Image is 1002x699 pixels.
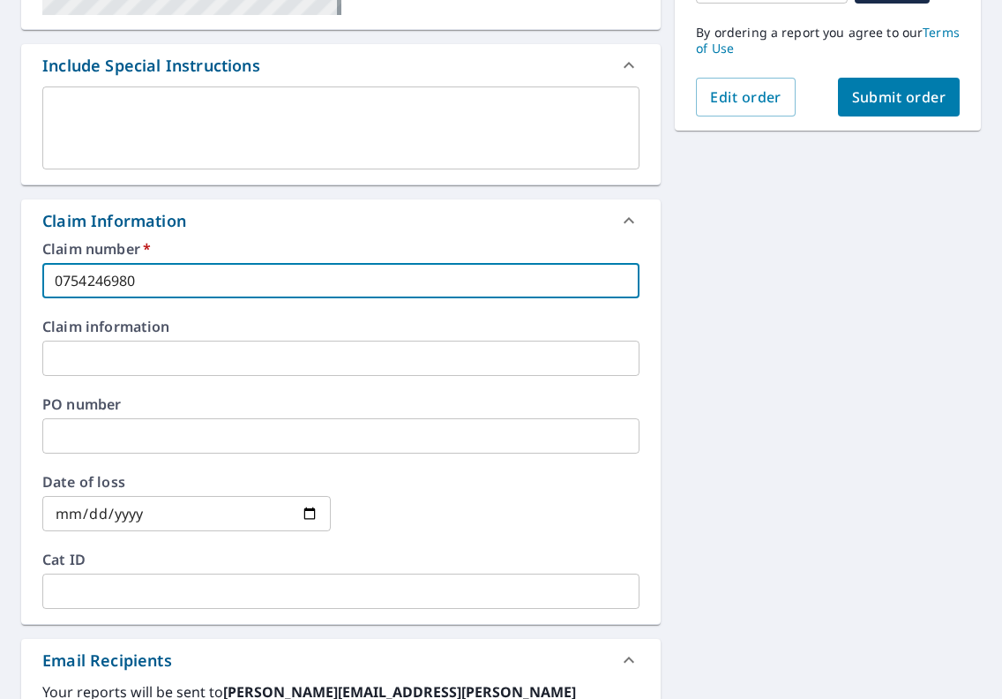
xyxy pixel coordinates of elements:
[42,475,331,489] label: Date of loss
[42,54,260,78] div: Include Special Instructions
[21,44,661,86] div: Include Special Instructions
[21,199,661,242] div: Claim Information
[838,78,961,116] button: Submit order
[42,209,186,233] div: Claim Information
[42,552,639,567] label: Cat ID
[710,87,781,107] span: Edit order
[42,649,172,673] div: Email Recipients
[42,319,639,334] label: Claim information
[852,87,946,107] span: Submit order
[696,24,960,56] a: Terms of Use
[696,78,796,116] button: Edit order
[21,639,661,681] div: Email Recipients
[696,25,960,56] p: By ordering a report you agree to our
[42,397,639,411] label: PO number
[42,242,639,256] label: Claim number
